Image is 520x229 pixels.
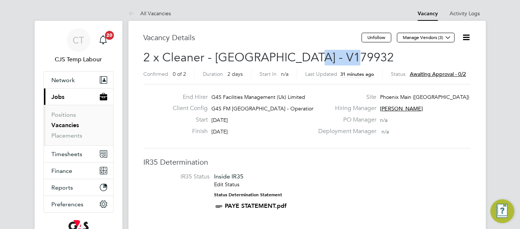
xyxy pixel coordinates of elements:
button: Unfollow [361,33,391,42]
span: [PERSON_NAME] [380,105,422,112]
span: Timesheets [51,151,82,158]
a: PAYE STATEMENT.pdf [225,202,287,209]
span: Jobs [51,93,64,100]
span: Inside IR35 [214,173,243,180]
label: Duration [203,71,223,77]
span: 2 days [227,71,243,77]
span: Network [51,77,75,84]
h3: IR35 Determination [143,157,471,167]
button: Reports [44,179,113,196]
div: Jobs [44,105,113,145]
span: G4S Facilities Management (Uk) Limited [211,94,305,100]
button: Preferences [44,196,113,212]
label: Hiring Manager [313,104,376,112]
label: Deployment Manager [313,128,376,135]
span: Phoenix Main ([GEOGRAPHIC_DATA]) [380,94,469,100]
a: Vacancy [418,10,438,17]
label: Finish [167,128,208,135]
span: CJS Temp Labour [44,55,114,64]
button: Network [44,72,113,88]
label: IR35 Status [151,173,210,181]
a: CTCJS Temp Labour [44,28,114,64]
a: Vacancies [51,122,79,129]
span: G4S FM [GEOGRAPHIC_DATA] - Operational [211,105,318,112]
a: Positions [51,111,76,118]
button: Engage Resource Center [490,199,514,223]
span: Reports [51,184,73,191]
label: Last Updated [305,71,337,77]
button: Manage Vendors (3) [397,33,454,42]
a: Placements [51,132,82,139]
button: Jobs [44,88,113,105]
span: [DATE] [211,128,228,135]
a: Activity Logs [450,10,480,17]
strong: Status Determination Statement [214,192,282,197]
span: Awaiting approval - 0/2 [410,71,466,77]
a: Edit Status [214,181,239,188]
label: Client Config [167,104,208,112]
label: End Hirer [167,93,208,101]
span: Finance [51,167,72,174]
span: 20 [105,31,114,40]
span: 0 of 2 [173,71,186,77]
label: Start [167,116,208,124]
a: All Vacancies [128,10,171,17]
button: Timesheets [44,146,113,162]
span: 31 minutes ago [340,71,374,77]
label: PO Manager [313,116,376,124]
label: Status [391,71,405,77]
label: Start In [259,71,277,77]
label: Site [313,93,376,101]
a: 20 [96,28,111,52]
span: n/a [381,128,389,135]
span: n/a [281,71,288,77]
span: Preferences [51,201,83,208]
button: Finance [44,162,113,179]
span: [DATE] [211,117,228,123]
h3: Vacancy Details [143,33,361,42]
label: Confirmed [143,71,168,77]
span: n/a [380,117,387,123]
span: CT [73,35,84,45]
span: 2 x Cleaner - [GEOGRAPHIC_DATA] - V179932 [143,50,394,65]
